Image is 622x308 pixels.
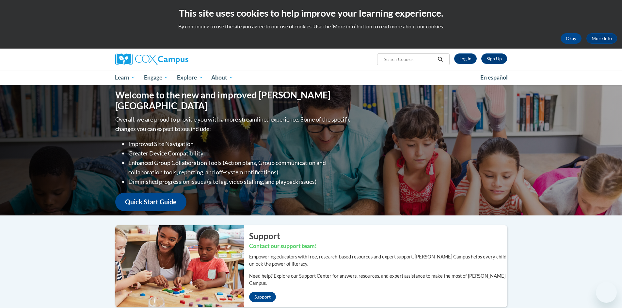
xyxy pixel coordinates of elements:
a: Log In [454,53,477,64]
p: Need help? Explore our Support Center for answers, resources, and expert assistance to make the m... [249,272,507,287]
input: Search Courses [383,55,435,63]
iframe: Button to launch messaging window [596,282,617,303]
p: Overall, we are proud to provide you with a more streamlined experience. Some of the specific cha... [115,115,352,134]
li: Greater Device Compatibility [128,149,352,158]
a: Engage [140,70,173,85]
span: Engage [144,74,168,81]
h2: Support [249,230,507,242]
p: By continuing to use the site you agree to our use of cookies. Use the ‘More info’ button to read... [5,23,617,30]
button: Search [435,55,445,63]
a: About [207,70,238,85]
img: Cox Campus [115,53,188,65]
img: ... [110,225,244,307]
h3: Contact our support team! [249,242,507,250]
span: Learn [115,74,136,81]
a: Explore [173,70,207,85]
a: Support [249,292,276,302]
h1: Welcome to the new and improved [PERSON_NAME][GEOGRAPHIC_DATA] [115,90,352,111]
li: Improved Site Navigation [128,139,352,149]
span: About [211,74,233,81]
a: More Info [586,33,617,44]
div: Main menu [105,70,517,85]
a: Learn [111,70,140,85]
span: En español [480,74,508,81]
p: Empowering educators with free, research-based resources and expert support, [PERSON_NAME] Campus... [249,253,507,268]
button: Okay [561,33,582,44]
li: Enhanced Group Collaboration Tools (Action plans, Group communication and collaboration tools, re... [128,158,352,177]
span: Explore [177,74,203,81]
h2: This site uses cookies to help improve your learning experience. [5,7,617,20]
a: Quick Start Guide [115,193,186,211]
li: Diminished progression issues (site lag, video stalling, and playback issues) [128,177,352,186]
a: Register [481,53,507,64]
a: En español [476,71,512,84]
a: Cox Campus [115,53,239,65]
